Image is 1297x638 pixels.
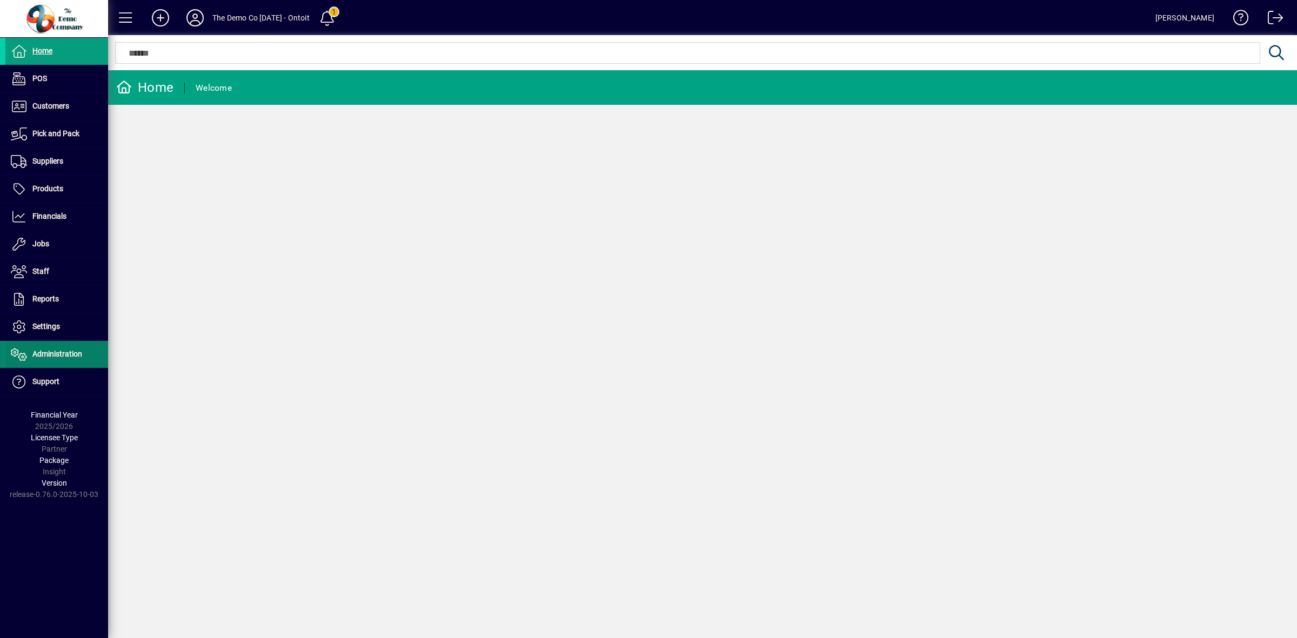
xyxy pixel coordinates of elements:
[32,184,63,193] span: Products
[31,411,78,419] span: Financial Year
[32,239,49,248] span: Jobs
[143,8,178,28] button: Add
[31,433,78,442] span: Licensee Type
[42,479,67,487] span: Version
[1155,9,1214,26] div: [PERSON_NAME]
[178,8,212,28] button: Profile
[5,176,108,203] a: Products
[5,120,108,147] a: Pick and Pack
[212,9,310,26] div: The Demo Co [DATE] - Ontoit
[39,456,69,465] span: Package
[32,212,66,220] span: Financials
[32,129,79,138] span: Pick and Pack
[5,368,108,395] a: Support
[1260,2,1283,37] a: Logout
[32,267,49,276] span: Staff
[116,79,173,96] div: Home
[5,258,108,285] a: Staff
[32,74,47,83] span: POS
[5,286,108,313] a: Reports
[5,231,108,258] a: Jobs
[5,148,108,175] a: Suppliers
[32,350,82,358] span: Administration
[32,46,52,55] span: Home
[5,341,108,368] a: Administration
[196,79,232,97] div: Welcome
[32,102,69,110] span: Customers
[32,322,60,331] span: Settings
[5,203,108,230] a: Financials
[5,313,108,340] a: Settings
[32,377,59,386] span: Support
[1225,2,1249,37] a: Knowledge Base
[32,157,63,165] span: Suppliers
[5,93,108,120] a: Customers
[5,65,108,92] a: POS
[32,294,59,303] span: Reports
